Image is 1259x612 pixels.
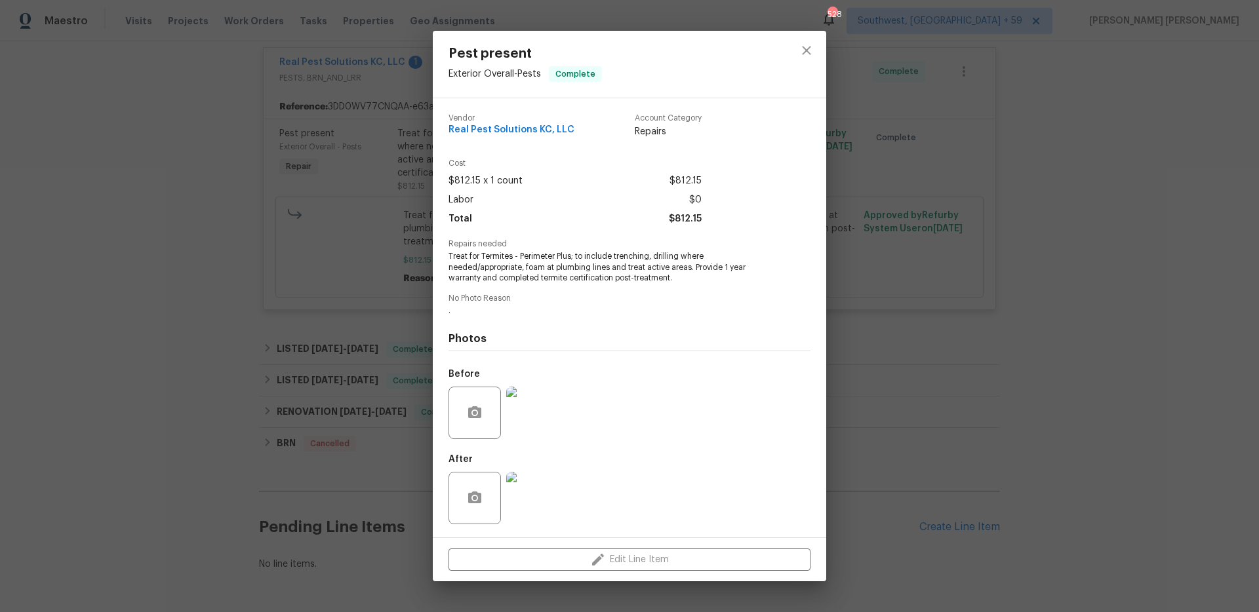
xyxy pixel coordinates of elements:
span: Labor [449,191,473,210]
span: Account Category [635,114,702,123]
span: Treat for Termites - Perimeter Plus; to include trenching, drilling where needed/appropriate, foa... [449,251,774,284]
span: Cost [449,159,702,168]
h4: Photos [449,332,810,345]
span: Real Pest Solutions KC, LLC [449,125,574,135]
span: Exterior Overall - Pests [449,69,541,78]
span: $0 [689,191,702,210]
button: close [791,35,822,66]
span: No Photo Reason [449,294,810,303]
span: $812.15 x 1 count [449,172,523,191]
span: Vendor [449,114,574,123]
span: $812.15 [669,210,702,229]
div: 528 [828,8,837,21]
span: Repairs needed [449,240,810,248]
span: Complete [550,67,601,81]
span: Pest present [449,47,602,61]
span: . [449,305,774,316]
span: $812.15 [669,172,702,191]
span: Repairs [635,125,702,138]
span: Total [449,210,472,229]
h5: After [449,455,473,464]
h5: Before [449,370,480,379]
